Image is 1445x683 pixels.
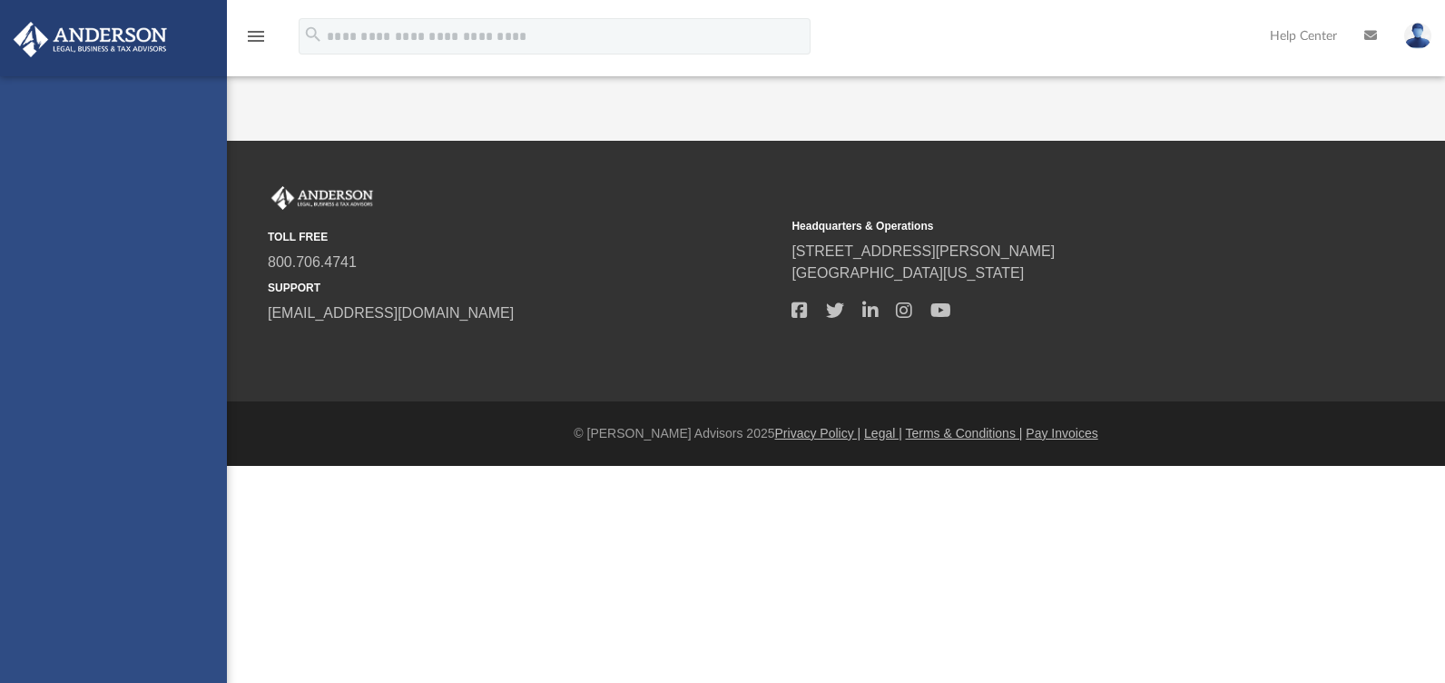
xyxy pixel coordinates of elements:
a: [EMAIL_ADDRESS][DOMAIN_NAME] [268,305,514,321]
small: Headquarters & Operations [791,218,1302,234]
a: [STREET_ADDRESS][PERSON_NAME] [791,243,1055,259]
a: 800.706.4741 [268,254,357,270]
small: TOLL FREE [268,229,779,245]
div: © [PERSON_NAME] Advisors 2025 [227,424,1445,443]
a: menu [245,35,267,47]
a: Terms & Conditions | [906,426,1023,440]
a: Legal | [864,426,902,440]
i: search [303,25,323,45]
a: [GEOGRAPHIC_DATA][US_STATE] [791,265,1024,281]
img: Anderson Advisors Platinum Portal [268,186,377,210]
small: SUPPORT [268,280,779,296]
a: Pay Invoices [1026,426,1097,440]
img: User Pic [1404,23,1431,49]
a: Privacy Policy | [775,426,861,440]
i: menu [245,25,267,47]
img: Anderson Advisors Platinum Portal [8,22,172,57]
